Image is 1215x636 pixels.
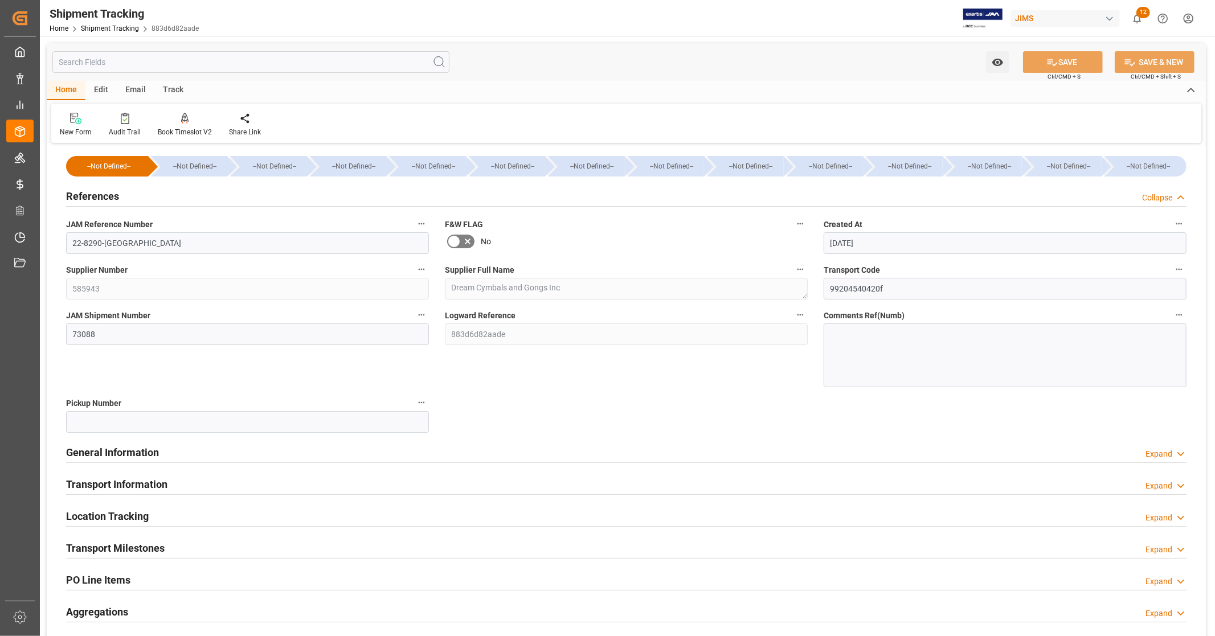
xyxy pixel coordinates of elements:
span: Ctrl/CMD + Shift + S [1131,72,1181,81]
button: Logward Reference [793,307,808,322]
button: show 12 new notifications [1124,6,1150,31]
span: Ctrl/CMD + S [1048,72,1081,81]
div: --Not Defined-- [321,156,386,177]
div: Share Link [229,127,261,137]
div: Shipment Tracking [50,5,199,22]
div: Collapse [1142,192,1172,204]
div: --Not Defined-- [1025,156,1101,177]
div: --Not Defined-- [162,156,227,177]
span: Transport Code [824,264,880,276]
span: Supplier Full Name [445,264,514,276]
h2: Location Tracking [66,508,149,524]
div: --Not Defined-- [66,156,148,177]
textarea: Dream Cymbals and Gongs Inc [445,278,808,299]
button: Supplier Full Name [793,262,808,277]
div: --Not Defined-- [389,156,465,177]
div: Email [117,81,154,100]
div: --Not Defined-- [946,156,1022,177]
div: --Not Defined-- [469,156,545,177]
button: JAM Reference Number [414,216,429,231]
span: Supplier Number [66,264,128,276]
span: F&W FLAG [445,219,483,231]
div: --Not Defined-- [480,156,545,177]
button: Pickup Number [414,395,429,410]
h2: General Information [66,445,159,460]
div: New Form [60,127,92,137]
div: Book Timeslot V2 [158,127,212,137]
div: --Not Defined-- [798,156,863,177]
button: JAM Shipment Number [414,307,429,322]
span: Created At [824,219,862,231]
div: --Not Defined-- [707,156,783,177]
button: open menu [986,51,1009,73]
div: --Not Defined-- [718,156,783,177]
h2: Aggregations [66,604,128,619]
h2: PO Line Items [66,572,130,588]
div: --Not Defined-- [866,156,942,177]
div: Audit Trail [109,127,141,137]
div: Expand [1146,608,1172,619]
h2: Transport Information [66,477,167,492]
div: JIMS [1011,10,1120,27]
button: F&W FLAG [793,216,808,231]
button: SAVE & NEW [1115,51,1194,73]
a: Home [50,24,68,32]
span: No [481,236,491,248]
div: --Not Defined-- [151,156,227,177]
button: Supplier Number [414,262,429,277]
button: Comments Ref(Numb) [1172,307,1187,322]
span: JAM Shipment Number [66,310,150,322]
div: --Not Defined-- [310,156,386,177]
button: Help Center [1150,6,1176,31]
span: JAM Reference Number [66,219,153,231]
div: --Not Defined-- [242,156,306,177]
div: --Not Defined-- [877,156,942,177]
span: Pickup Number [66,397,121,409]
span: Logward Reference [445,310,516,322]
div: Edit [85,81,117,100]
div: --Not Defined-- [1104,156,1187,177]
button: Created At [1172,216,1187,231]
div: --Not Defined-- [1036,156,1101,177]
div: --Not Defined-- [77,156,140,177]
div: Expand [1146,544,1172,556]
a: Shipment Tracking [81,24,139,32]
div: --Not Defined-- [230,156,306,177]
div: --Not Defined-- [639,156,704,177]
div: --Not Defined-- [548,156,624,177]
span: 12 [1136,7,1150,18]
input: DD-MM-YYYY [824,232,1187,254]
h2: References [66,188,119,204]
div: Expand [1146,576,1172,588]
div: --Not Defined-- [787,156,863,177]
h2: Transport Milestones [66,540,165,556]
div: Expand [1146,512,1172,524]
input: Search Fields [52,51,449,73]
div: Home [47,81,85,100]
div: --Not Defined-- [957,156,1022,177]
div: Expand [1146,480,1172,492]
div: --Not Defined-- [628,156,704,177]
button: Transport Code [1172,262,1187,277]
button: JIMS [1011,7,1124,29]
span: Comments Ref(Numb) [824,310,905,322]
div: --Not Defined-- [1116,156,1181,177]
div: Track [154,81,192,100]
div: --Not Defined-- [559,156,624,177]
div: --Not Defined-- [400,156,465,177]
button: SAVE [1023,51,1103,73]
img: Exertis%20JAM%20-%20Email%20Logo.jpg_1722504956.jpg [963,9,1003,28]
div: Expand [1146,448,1172,460]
